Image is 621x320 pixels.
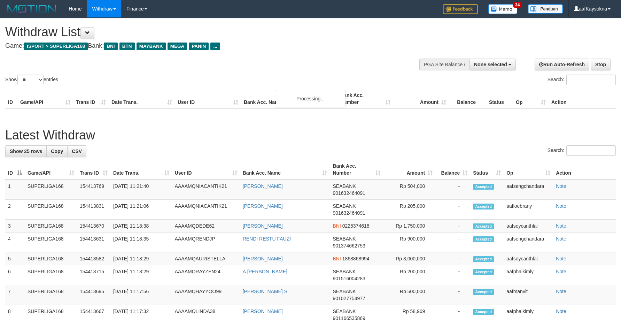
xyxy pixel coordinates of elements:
select: Showentries [17,75,44,85]
span: Copy 0225374618 to clipboard [342,223,370,229]
a: Show 25 rows [5,145,47,157]
span: SEABANK [333,203,356,209]
td: [DATE] 11:21:40 [110,180,172,200]
a: Note [556,183,566,189]
th: Bank Acc. Name: activate to sort column ascending [240,160,330,180]
span: ... [210,43,220,50]
label: Search: [548,75,616,85]
a: Note [556,223,566,229]
td: 4 [5,233,25,252]
td: aafphalkimly [504,265,553,285]
td: 2 [5,200,25,220]
label: Show entries [5,75,58,85]
span: BNI [104,43,117,50]
span: CSV [72,148,82,154]
input: Search: [566,75,616,85]
td: aafsoycanthlai [504,252,553,265]
a: Note [556,269,566,274]
td: AAAAMQDEDE62 [172,220,240,233]
td: 1 [5,180,25,200]
th: Game/API [17,89,73,109]
td: 154413670 [77,220,110,233]
span: SEABANK [333,183,356,189]
th: Balance: activate to sort column ascending [435,160,470,180]
td: SUPERLIGA168 [25,220,77,233]
div: PGA Site Balance / [419,59,469,70]
th: Bank Acc. Number [337,89,393,109]
th: Status: activate to sort column ascending [470,160,504,180]
td: AAAAMQNIACANTIK21 [172,200,240,220]
h1: Withdraw List [5,25,407,39]
h1: Latest Withdraw [5,128,616,142]
td: - [435,233,470,252]
td: SUPERLIGA168 [25,252,77,265]
div: Processing... [276,90,346,107]
td: 154413631 [77,233,110,252]
span: None selected [474,62,507,67]
td: Rp 205,000 [383,200,435,220]
td: Rp 200,000 [383,265,435,285]
a: CSV [67,145,86,157]
span: Accepted [473,184,494,190]
td: SUPERLIGA168 [25,265,77,285]
a: [PERSON_NAME] [243,256,283,261]
a: Note [556,203,566,209]
td: Rp 1,750,000 [383,220,435,233]
td: 3 [5,220,25,233]
td: SUPERLIGA168 [25,200,77,220]
span: Copy 901516004283 to clipboard [333,276,365,281]
a: Copy [46,145,68,157]
span: Accepted [473,256,494,262]
span: BNI [333,256,341,261]
span: Copy 901632464091 to clipboard [333,190,365,196]
td: AAAAMQAURISTELLA [172,252,240,265]
td: [DATE] 11:18:38 [110,220,172,233]
td: [DATE] 11:21:06 [110,200,172,220]
span: Accepted [473,204,494,209]
span: 34 [513,2,522,8]
a: Note [556,289,566,294]
td: AAAAMQRAYZEN24 [172,265,240,285]
img: Feedback.jpg [443,4,478,14]
td: aafloebrany [504,200,553,220]
a: Note [556,236,566,242]
span: Copy 901374662753 to clipboard [333,243,365,249]
td: 154413769 [77,180,110,200]
th: ID: activate to sort column descending [5,160,25,180]
td: - [435,180,470,200]
th: Action [553,160,616,180]
img: panduan.png [528,4,563,14]
td: Rp 500,000 [383,285,435,305]
td: - [435,252,470,265]
span: Copy [51,148,63,154]
a: [PERSON_NAME] S [243,289,287,294]
a: Note [556,256,566,261]
a: RENDI RESTU FAUZI [243,236,291,242]
td: - [435,200,470,220]
span: Accepted [473,236,494,242]
td: [DATE] 11:17:56 [110,285,172,305]
td: - [435,220,470,233]
a: Note [556,308,566,314]
span: Accepted [473,223,494,229]
td: AAAAMQNIACANTIK21 [172,180,240,200]
a: Stop [591,59,611,70]
th: ID [5,89,17,109]
td: SUPERLIGA168 [25,233,77,252]
span: SEABANK [333,236,356,242]
h4: Game: Bank: [5,43,407,49]
td: [DATE] 11:18:29 [110,252,172,265]
span: Copy 901632464091 to clipboard [333,210,365,216]
td: 5 [5,252,25,265]
a: Run Auto-Refresh [535,59,589,70]
a: [PERSON_NAME] [243,183,283,189]
td: [DATE] 11:18:35 [110,233,172,252]
th: Amount: activate to sort column ascending [383,160,435,180]
td: 154413695 [77,285,110,305]
td: aafsoycanthlai [504,220,553,233]
td: - [435,265,470,285]
td: 154413582 [77,252,110,265]
th: Trans ID [73,89,109,109]
th: Bank Acc. Number: activate to sort column ascending [330,160,383,180]
td: SUPERLIGA168 [25,285,77,305]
